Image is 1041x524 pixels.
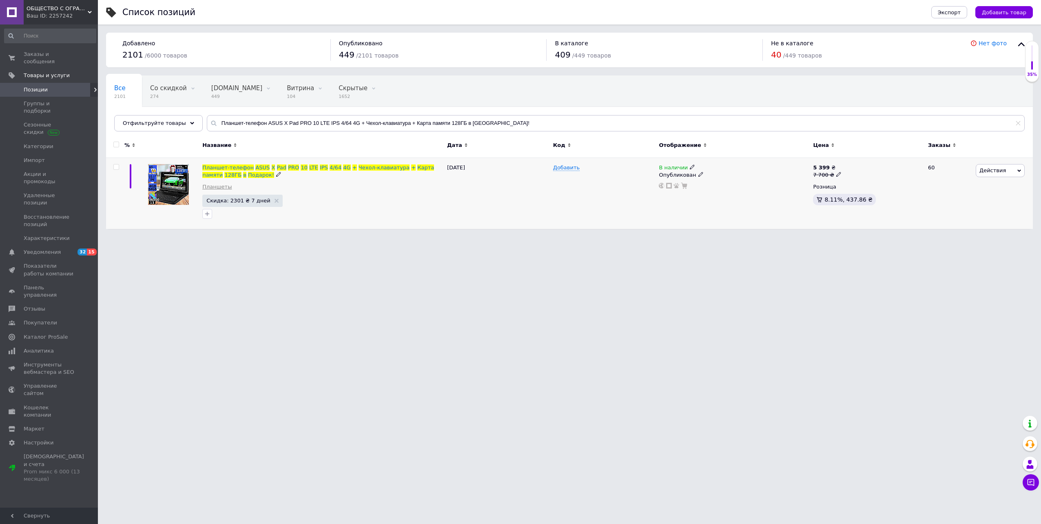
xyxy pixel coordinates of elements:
[928,142,950,149] span: Заказы
[202,183,232,191] a: Планшеты
[813,183,921,191] div: Розница
[24,468,84,483] div: Prom микс 6 000 (13 месяцев)
[24,404,75,419] span: Кошелек компании
[447,142,462,149] span: Дата
[78,249,87,255] span: 32
[979,40,1007,47] a: Нет фото
[248,172,274,178] span: Подарок!
[87,249,96,255] span: 15
[243,172,246,178] span: в
[555,50,570,60] span: 409
[24,86,48,93] span: Позиции
[1025,72,1039,78] div: 35%
[114,93,126,100] span: 2101
[982,9,1026,16] span: Добавить товар
[813,164,841,171] div: ₴
[24,439,53,446] span: Настройки
[150,84,187,92] span: Со скидкой
[24,249,61,256] span: Уведомления
[659,142,701,149] span: Отображение
[24,192,75,206] span: Удаленные позиции
[24,171,75,185] span: Акции и промокоды
[938,9,961,16] span: Экспорт
[359,164,410,171] span: Чехол-клавиатура
[24,213,75,228] span: Восстановление позиций
[771,40,813,47] span: Не в каталоге
[24,121,75,136] span: Сезонные скидки
[813,171,841,179] div: 7 700 ₴
[27,12,98,20] div: Ваш ID: 2257242
[339,50,354,60] span: 449
[24,143,53,150] span: Категории
[339,40,383,47] span: Опубликовано
[27,5,88,12] span: ОБЩЕСТВО С ОГРАНИЧЕННОЙ ОТВЕТСТВЕННОСТЬЮ "АДРОНИКС ТРЕЙДИНГ"
[1023,474,1039,491] button: Чат с покупателем
[783,52,822,59] span: / 449 товаров
[202,164,254,171] span: Планшет-телефон
[122,8,195,17] div: Список позиций
[123,120,186,126] span: Отфильтруйте товары
[301,164,308,171] span: 10
[343,164,350,171] span: 4G
[24,347,54,355] span: Аналитика
[272,164,275,171] span: X
[287,84,314,92] span: Витрина
[659,171,809,179] div: Опубликован
[211,84,262,92] span: [DOMAIN_NAME]
[207,115,1025,131] input: Поиск по названию позиции, артикулу и поисковым запросам
[4,29,96,43] input: Поиск
[145,52,187,59] span: / 6000 товаров
[824,196,873,203] span: 8.11%, 437.86 ₴
[24,157,45,164] span: Импорт
[148,164,189,205] img: Планшет-телефон ASUS X Pad PRO 10 LTE IPS 4/64 4G + Чехол-клавиатура + Карта памяти 128ГБ в Подарок!
[445,158,551,229] div: [DATE]
[24,72,70,79] span: Товары и услуги
[24,382,75,397] span: Управление сайтом
[24,333,68,341] span: Каталог ProSale
[572,52,611,59] span: / 449 товаров
[24,235,70,242] span: Характеристики
[24,262,75,277] span: Показатели работы компании
[555,40,588,47] span: В каталоге
[24,319,57,326] span: Покупатели
[339,93,368,100] span: 1652
[771,50,781,60] span: 40
[202,142,231,149] span: Название
[553,164,580,171] span: Добавить
[339,84,368,92] span: Скрытые
[24,51,75,65] span: Заказы и сообщения
[211,93,262,100] span: 449
[813,142,829,149] span: Цена
[309,164,318,171] span: LTE
[122,50,143,60] span: 2101
[659,164,688,173] span: В наличии
[202,164,434,178] a: Планшет-телефонASUSXPadPRO10LTEIPS4/644G+Чехол-клавиатура+Картапамяти128ГБвПодарок!
[150,93,187,100] span: 274
[352,164,357,171] span: +
[975,6,1033,18] button: Добавить товар
[923,158,974,229] div: 60
[224,172,241,178] span: 128ГБ
[277,164,286,171] span: Pad
[417,164,434,171] span: Карта
[202,172,223,178] span: памяти
[553,142,565,149] span: Код
[288,164,299,171] span: PRO
[24,100,75,115] span: Группы и подборки
[356,52,399,59] span: / 2101 товаров
[24,305,45,313] span: Отзывы
[411,164,416,171] span: +
[979,167,1006,173] span: Действия
[206,198,270,203] span: Скидка: 2301 ₴ 7 дней
[122,40,155,47] span: Добавлено
[255,164,270,171] span: ASUS
[24,453,84,483] span: [DEMOGRAPHIC_DATA] и счета
[124,142,130,149] span: %
[24,284,75,299] span: Панель управления
[931,6,967,18] button: Экспорт
[24,361,75,376] span: Инструменты вебмастера и SEO
[114,115,170,123] span: Опубликованные
[813,164,830,171] b: 5 399
[114,84,126,92] span: Все
[287,93,314,100] span: 104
